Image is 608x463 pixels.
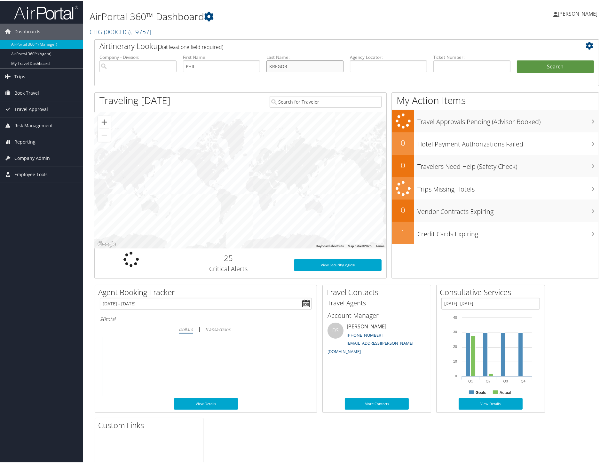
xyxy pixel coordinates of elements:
[14,4,78,19] img: airportal-logo.png
[392,199,599,221] a: 0Vendor Contracts Expiring
[328,310,426,319] h3: Account Manager
[392,159,414,170] h2: 0
[183,53,260,59] label: First Name:
[100,324,312,332] div: |
[440,286,545,297] h2: Consultative Services
[98,128,111,141] button: Zoom out
[350,53,427,59] label: Agency Locator:
[417,225,599,238] h3: Credit Cards Expiring
[172,252,284,263] h2: 25
[392,131,599,154] a: 0Hotel Payment Authorizations Failed
[417,136,599,148] h3: Hotel Payment Authorizations Failed
[174,397,238,409] a: View Details
[14,166,48,182] span: Employee Tools
[345,397,409,409] a: More Contacts
[90,27,151,35] a: CHG
[433,53,510,59] label: Ticket Number:
[99,40,552,51] h2: Airtinerary Lookup
[130,27,151,35] span: , [ 9757 ]
[453,329,457,333] tspan: 30
[375,243,384,247] a: Terms (opens in new tab)
[417,113,599,125] h3: Travel Approvals Pending (Advisor Booked)
[14,149,50,165] span: Company Admin
[99,53,177,59] label: Company - Division:
[98,286,317,297] h2: Agent Booking Tracker
[455,373,457,377] tspan: 0
[104,27,130,35] span: ( 000CHG )
[453,358,457,362] tspan: 10
[14,133,36,149] span: Reporting
[392,226,414,237] h2: 1
[90,9,432,22] h1: AirPortal 360™ Dashboard
[476,389,486,394] text: Goals
[392,204,414,215] h2: 0
[162,43,223,50] span: (at least one field required)
[14,100,48,116] span: Travel Approval
[348,243,372,247] span: Map data ©2025
[392,109,599,131] a: Travel Approvals Pending (Advisor Booked)
[392,93,599,106] h1: My Action Items
[14,68,25,84] span: Trips
[179,325,193,331] i: Dollars
[326,286,431,297] h2: Travel Contacts
[100,315,312,322] h6: total
[417,181,599,193] h3: Trips Missing Hotels
[328,339,413,353] a: [EMAIL_ADDRESS][PERSON_NAME][DOMAIN_NAME]
[417,158,599,170] h3: Travelers Need Help (Safety Check)
[517,59,594,72] button: Search
[453,315,457,318] tspan: 40
[328,298,426,307] h3: Travel Agents
[14,84,39,100] span: Book Travel
[500,389,511,394] text: Actual
[172,263,284,272] h3: Critical Alerts
[468,378,473,382] text: Q1
[205,325,230,331] i: Transactions
[96,239,117,247] img: Google
[392,154,599,176] a: 0Travelers Need Help (Safety Check)
[392,176,599,199] a: Trips Missing Hotels
[521,378,525,382] text: Q4
[14,23,40,39] span: Dashboards
[96,239,117,247] a: Open this area in Google Maps (opens a new window)
[100,315,106,322] span: $0
[558,9,597,16] span: [PERSON_NAME]
[459,397,523,409] a: View Details
[316,243,344,247] button: Keyboard shortcuts
[324,322,429,356] li: [PERSON_NAME]
[99,93,170,106] h1: Traveling [DATE]
[347,331,383,337] a: [PHONE_NUMBER]
[503,378,508,382] text: Q3
[392,221,599,243] a: 1Credit Cards Expiring
[266,53,343,59] label: Last Name:
[453,344,457,348] tspan: 20
[294,258,382,270] a: View SecurityLogic®
[553,3,604,22] a: [PERSON_NAME]
[417,203,599,215] h3: Vendor Contracts Expiring
[392,137,414,147] h2: 0
[328,322,343,338] div: DS
[98,115,111,128] button: Zoom in
[486,378,491,382] text: Q2
[270,95,382,107] input: Search for Traveler
[14,117,53,133] span: Risk Management
[98,419,203,430] h2: Custom Links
